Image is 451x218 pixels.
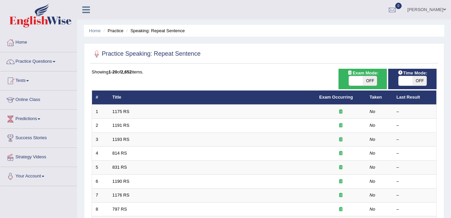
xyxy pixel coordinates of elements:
[397,164,433,171] div: –
[112,179,130,184] a: 1190 RS
[92,69,437,75] div: Showing of items.
[370,179,375,184] em: No
[112,123,130,128] a: 1191 RS
[92,188,109,203] td: 7
[0,71,77,88] a: Tests
[370,165,375,170] em: No
[112,193,130,198] a: 1176 RS
[92,49,200,59] h2: Practice Speaking: Repeat Sentence
[363,76,377,86] span: OFF
[92,161,109,175] td: 5
[125,28,185,34] li: Speaking: Repeat Sentence
[319,164,362,171] div: Exam occurring question
[112,151,127,156] a: 814 RS
[395,69,430,76] span: Time Mode:
[112,137,130,142] a: 1193 RS
[0,110,77,126] a: Predictions
[0,148,77,165] a: Strategy Videos
[319,178,362,185] div: Exam occurring question
[397,206,433,213] div: –
[0,33,77,50] a: Home
[0,129,77,146] a: Success Stories
[89,28,101,33] a: Home
[370,123,375,128] em: No
[370,137,375,142] em: No
[345,69,381,76] span: Exam Mode:
[319,137,362,143] div: Exam occurring question
[397,122,433,129] div: –
[92,105,109,119] td: 1
[319,95,353,100] a: Exam Occurring
[102,28,123,34] li: Practice
[0,91,77,107] a: Online Class
[370,109,375,114] em: No
[112,207,127,212] a: 797 RS
[92,147,109,161] td: 4
[108,69,117,74] b: 1-20
[0,167,77,184] a: Your Account
[319,150,362,157] div: Exam occurring question
[319,122,362,129] div: Exam occurring question
[397,192,433,199] div: –
[319,192,362,199] div: Exam occurring question
[319,206,362,213] div: Exam occurring question
[412,76,426,86] span: OFF
[397,178,433,185] div: –
[92,132,109,147] td: 3
[92,174,109,188] td: 6
[397,150,433,157] div: –
[92,202,109,216] td: 8
[112,165,127,170] a: 831 RS
[397,137,433,143] div: –
[319,109,362,115] div: Exam occurring question
[339,69,387,89] div: Show exams occurring in exams
[366,91,393,105] th: Taken
[112,109,130,114] a: 1175 RS
[92,91,109,105] th: #
[121,69,132,74] b: 2,652
[395,3,402,9] span: 0
[0,52,77,69] a: Practice Questions
[370,151,375,156] em: No
[109,91,316,105] th: Title
[393,91,437,105] th: Last Result
[397,109,433,115] div: –
[92,119,109,133] td: 2
[370,207,375,212] em: No
[370,193,375,198] em: No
